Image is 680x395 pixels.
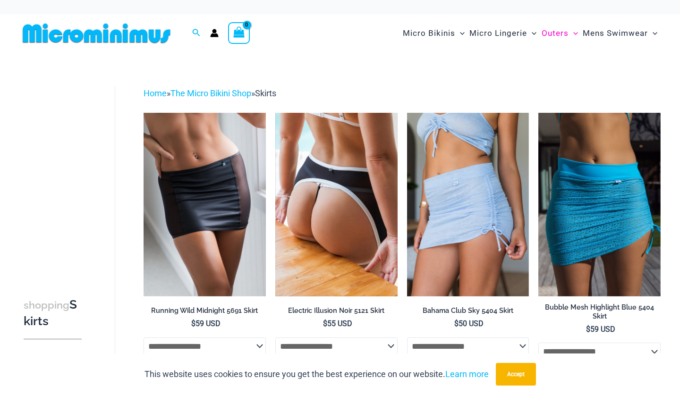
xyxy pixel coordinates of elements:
[323,319,352,328] bdi: 55 USD
[407,306,529,319] a: Bahama Club Sky 5404 Skirt
[580,19,660,48] a: Mens SwimwearMenu ToggleMenu Toggle
[24,297,82,329] h3: Skirts
[407,306,529,315] h2: Bahama Club Sky 5404 Skirt
[539,19,580,48] a: OutersMenu ToggleMenu Toggle
[400,19,467,48] a: Micro BikinisMenu ToggleMenu Toggle
[144,88,276,98] span: » »
[144,367,489,381] p: This website uses cookies to ensure you get the best experience on our website.
[170,88,251,98] a: The Micro Bikini Shop
[586,325,590,334] span: $
[407,113,529,296] a: Bahama Club Sky 9170 Crop Top 5404 Skirt 07Bahama Club Sky 9170 Crop Top 5404 Skirt 10Bahama Club...
[275,306,398,315] h2: Electric Illusion Noir 5121 Skirt
[454,319,459,328] span: $
[24,299,69,311] span: shopping
[144,113,266,296] img: Running Wild Midnight 5691 Skirt
[275,113,398,296] a: Electric Illusion Noir Skirt 02Electric Illusion Noir 1521 Bra 611 Micro 5121 Skirt 01Electric Il...
[538,113,661,296] a: Bubble Mesh Highlight Blue 5404 Skirt 02Bubble Mesh Highlight Blue 309 Tri Top 5404 Skirt 05Bubbl...
[144,306,266,315] h2: Running Wild Midnight 5691 Skirt
[255,88,276,98] span: Skirts
[586,325,615,334] bdi: 59 USD
[583,21,648,45] span: Mens Swimwear
[407,113,529,296] img: Bahama Club Sky 9170 Crop Top 5404 Skirt 07
[403,21,455,45] span: Micro Bikinis
[275,113,398,296] img: Electric Illusion Noir 1521 Bra 611 Micro 5121 Skirt 01
[399,17,661,49] nav: Site Navigation
[24,79,109,268] iframe: TrustedSite Certified
[323,319,327,328] span: $
[469,21,527,45] span: Micro Lingerie
[648,21,657,45] span: Menu Toggle
[228,22,250,44] a: View Shopping Cart, empty
[192,27,201,39] a: Search icon link
[144,306,266,319] a: Running Wild Midnight 5691 Skirt
[191,319,195,328] span: $
[538,303,661,324] a: Bubble Mesh Highlight Blue 5404 Skirt
[275,306,398,319] a: Electric Illusion Noir 5121 Skirt
[538,303,661,320] h2: Bubble Mesh Highlight Blue 5404 Skirt
[191,319,221,328] bdi: 59 USD
[144,88,167,98] a: Home
[144,113,266,296] a: Running Wild Midnight 5691 SkirtRunning Wild Midnight 1052 Top 5691 Skirt 06Running Wild Midnight...
[455,21,465,45] span: Menu Toggle
[210,29,219,37] a: Account icon link
[496,363,536,386] button: Accept
[19,23,174,44] img: MM SHOP LOGO FLAT
[467,19,539,48] a: Micro LingerieMenu ToggleMenu Toggle
[542,21,569,45] span: Outers
[569,21,578,45] span: Menu Toggle
[527,21,536,45] span: Menu Toggle
[445,369,489,379] a: Learn more
[454,319,484,328] bdi: 50 USD
[538,113,661,296] img: Bubble Mesh Highlight Blue 5404 Skirt 02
